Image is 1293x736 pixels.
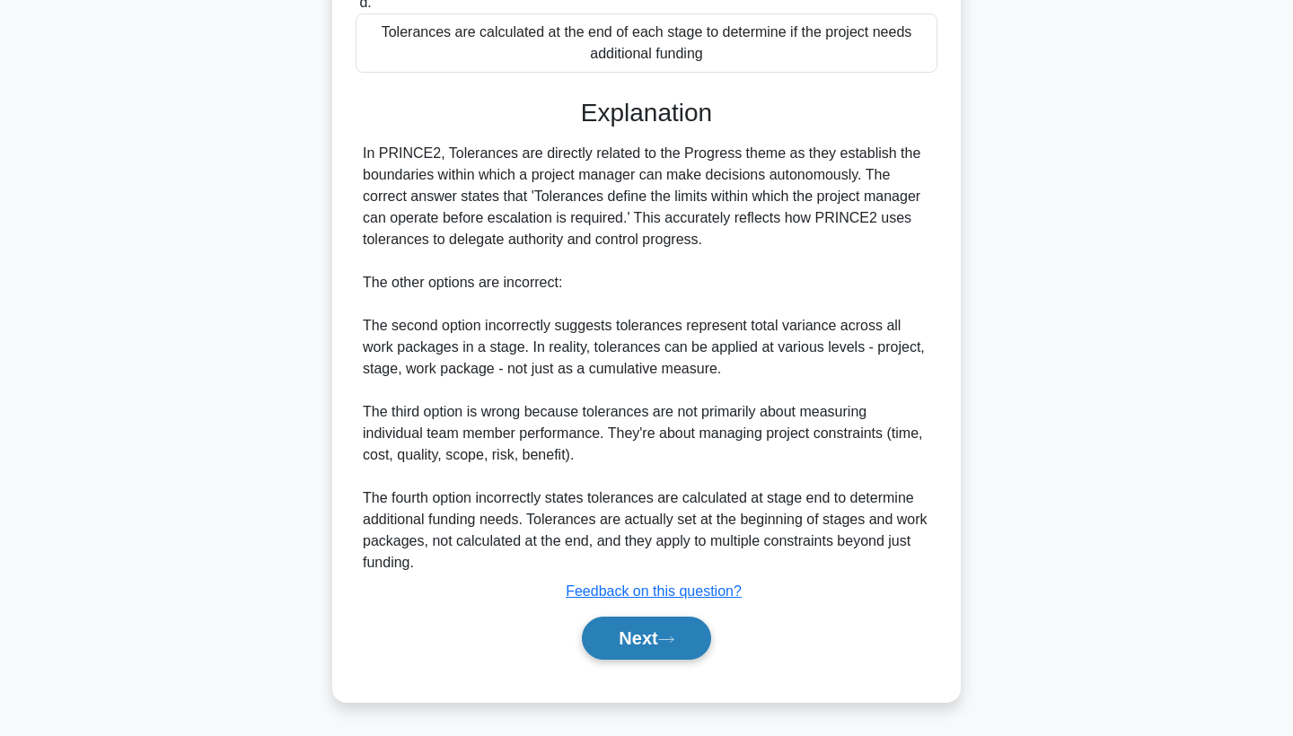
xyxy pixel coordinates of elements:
button: Next [582,617,710,660]
h3: Explanation [366,98,927,128]
div: In PRINCE2, Tolerances are directly related to the Progress theme as they establish the boundarie... [363,143,930,574]
div: Tolerances are calculated at the end of each stage to determine if the project needs additional f... [356,13,937,73]
a: Feedback on this question? [566,583,742,599]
